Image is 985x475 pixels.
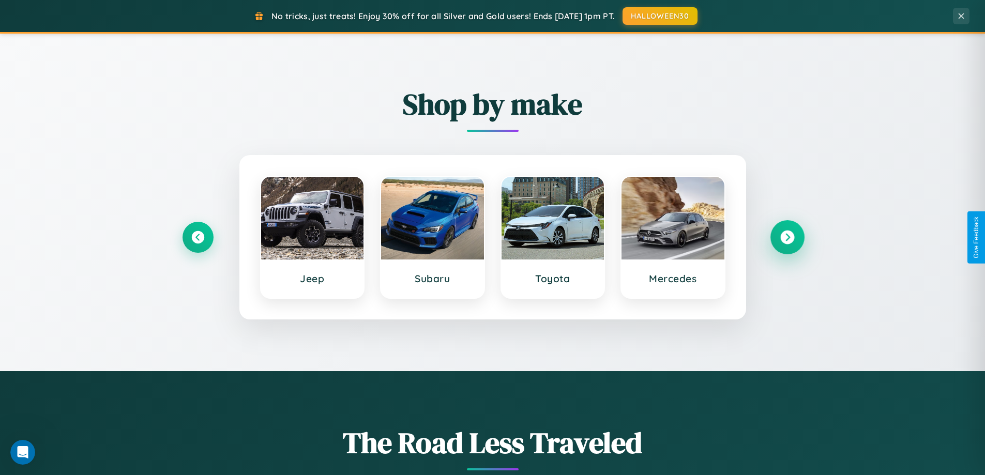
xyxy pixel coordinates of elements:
[10,440,35,465] iframe: Intercom live chat
[183,84,803,124] h2: Shop by make
[973,217,980,258] div: Give Feedback
[512,272,594,285] h3: Toyota
[271,272,354,285] h3: Jeep
[623,7,698,25] button: HALLOWEEN30
[183,423,803,463] h1: The Road Less Traveled
[271,11,615,21] span: No tricks, just treats! Enjoy 30% off for all Silver and Gold users! Ends [DATE] 1pm PT.
[632,272,714,285] h3: Mercedes
[391,272,474,285] h3: Subaru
